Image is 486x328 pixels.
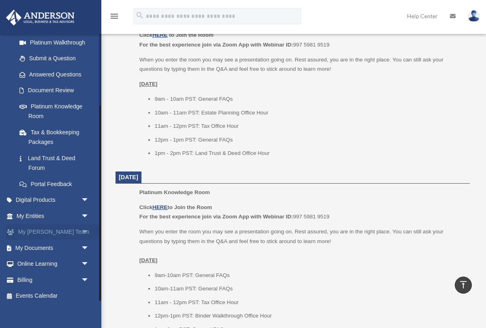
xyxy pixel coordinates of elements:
[139,42,293,48] b: For the best experience join via Zoom App with Webinar ID:
[139,204,212,210] b: Click to Join the Room
[119,174,138,180] span: [DATE]
[152,32,167,38] a: HERE
[139,32,169,38] b: Click
[139,214,293,220] b: For the best experience join via Zoom App with Webinar ID:
[152,204,167,210] a: HERE
[139,227,464,265] p: When you enter the room you may see a presentation going on. Rest assured, you are in the right p...
[109,14,119,21] a: menu
[81,224,97,241] span: arrow_drop_down
[11,98,97,124] a: Platinum Knowledge Room
[154,284,464,294] li: 10am-11am PST: General FAQs
[81,272,97,288] span: arrow_drop_down
[458,280,468,290] i: vertical_align_top
[154,311,464,321] li: 12pm-1pm PST: Binder Walkthrough Office Hour
[139,189,210,195] span: Platinum Knowledge Room
[154,298,464,307] li: 11am - 12pm PST: Tax Office Hour
[154,148,464,158] li: 1pm - 2pm PST: Land Trust & Deed Office Hour
[154,271,464,280] li: 9am-10am PST: General FAQs
[6,256,101,272] a: Online Learningarrow_drop_down
[11,124,101,150] a: Tax & Bookkeeping Packages
[11,34,101,51] a: Platinum Walkthrough
[468,10,480,22] img: User Pic
[169,32,214,38] b: to Join the Room
[6,208,101,224] a: My Entitiesarrow_drop_down
[6,224,101,240] a: My [PERSON_NAME] Teamarrow_drop_down
[81,192,97,209] span: arrow_drop_down
[6,272,101,288] a: Billingarrow_drop_down
[11,83,101,99] a: Document Review
[154,135,464,145] li: 12pm - 1pm PST: General FAQs
[6,192,101,208] a: Digital Productsarrow_drop_down
[154,121,464,131] li: 11am - 12pm PST: Tax Office Hour
[11,176,101,192] a: Portal Feedback
[11,51,101,67] a: Submit a Question
[139,257,158,263] u: [DATE]
[6,240,101,256] a: My Documentsarrow_drop_down
[109,11,119,21] i: menu
[139,203,464,222] p: 997 5981 9519
[455,277,472,294] a: vertical_align_top
[11,150,101,176] a: Land Trust & Deed Forum
[154,108,464,118] li: 10am - 11am PST: Estate Planning Office Hour
[139,81,158,87] u: [DATE]
[139,55,464,74] p: When you enter the room you may see a presentation going on. Rest assured, you are in the right p...
[6,288,101,304] a: Events Calendar
[11,66,101,83] a: Answered Questions
[81,256,97,273] span: arrow_drop_down
[139,30,464,49] p: 997 5981 9519
[81,208,97,224] span: arrow_drop_down
[4,10,77,25] img: Anderson Advisors Platinum Portal
[154,94,464,104] li: 9am - 10am PST: General FAQs
[135,11,144,20] i: search
[81,240,97,256] span: arrow_drop_down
